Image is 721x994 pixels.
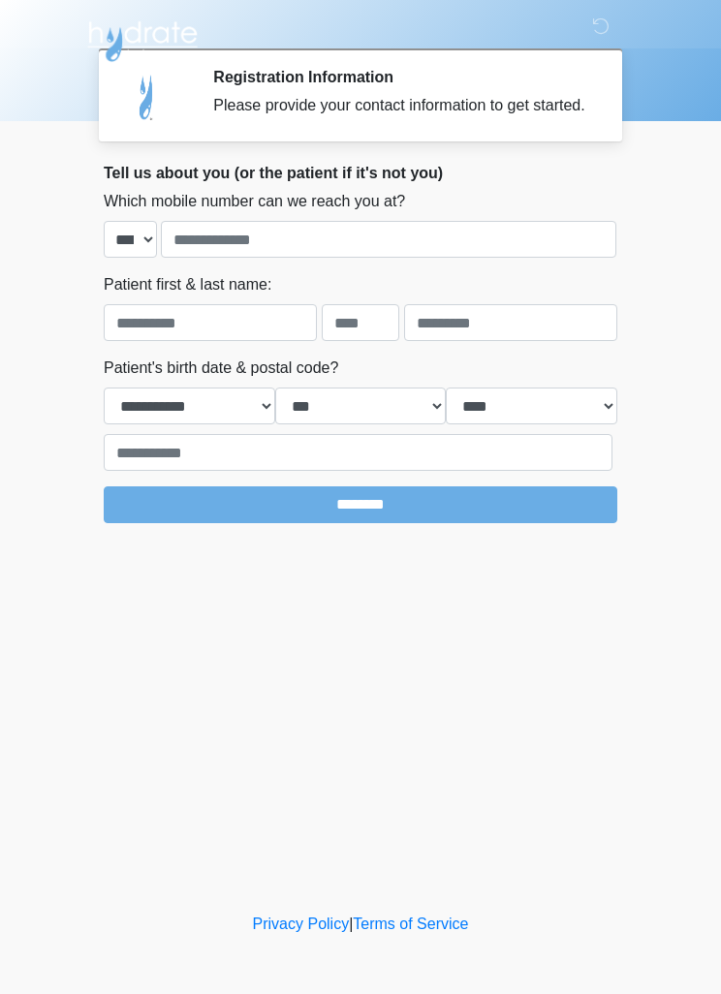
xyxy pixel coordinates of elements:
label: Patient's birth date & postal code? [104,357,338,380]
img: Agent Avatar [118,68,176,126]
div: Please provide your contact information to get started. [213,94,588,117]
img: Hydrate IV Bar - Scottsdale Logo [84,15,201,63]
a: Terms of Service [353,916,468,932]
label: Which mobile number can we reach you at? [104,190,405,213]
a: Privacy Policy [253,916,350,932]
h2: Tell us about you (or the patient if it's not you) [104,164,617,182]
a: | [349,916,353,932]
label: Patient first & last name: [104,273,271,296]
